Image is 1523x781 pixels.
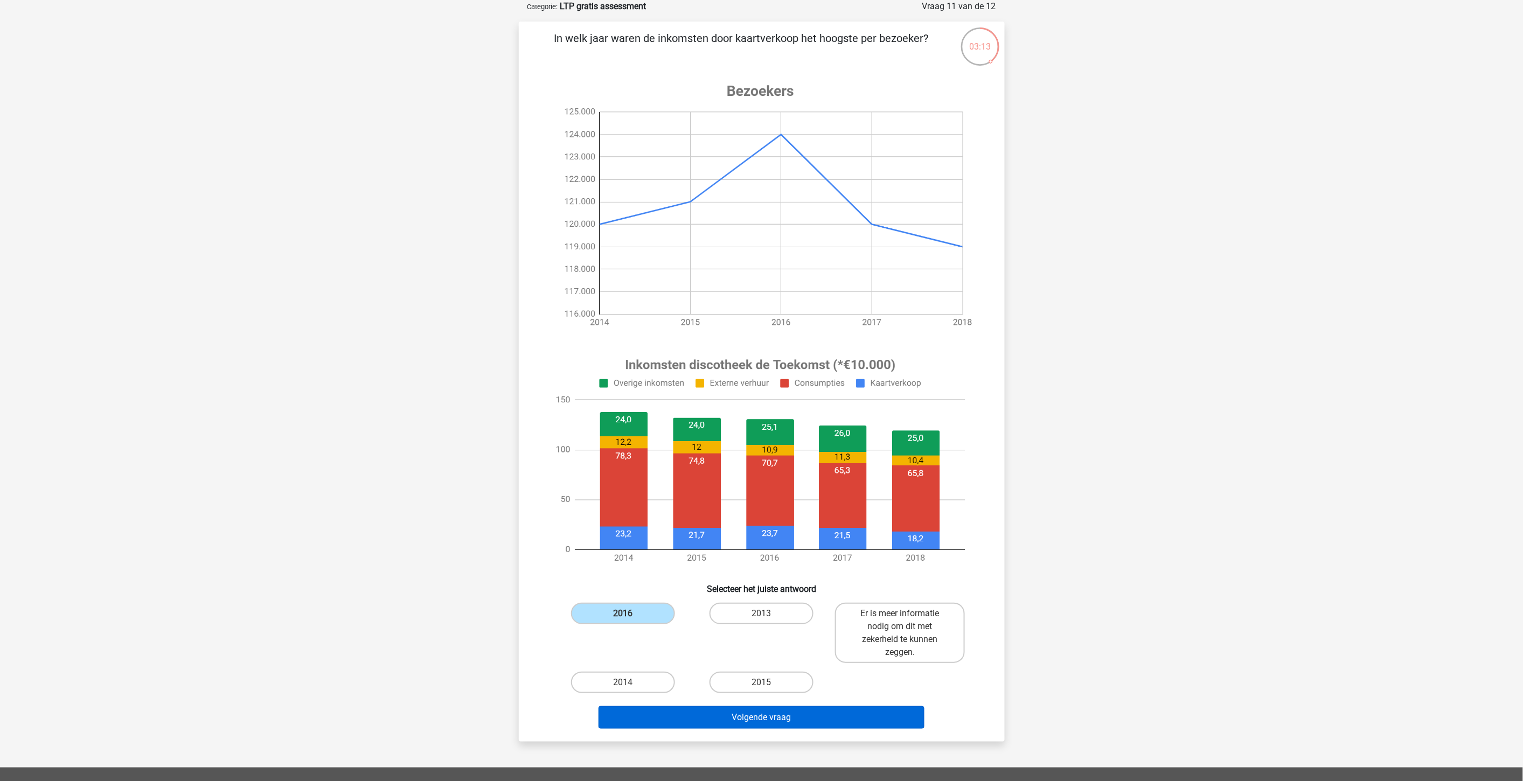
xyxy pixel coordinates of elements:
strong: LTP gratis assessment [560,1,646,11]
button: Volgende vraag [599,706,924,729]
p: In welk jaar waren de inkomsten door kaartverkoop het hoogste per bezoeker? [536,30,947,62]
label: 2013 [710,603,813,624]
small: Categorie: [527,3,558,11]
label: 2016 [571,603,675,624]
label: 2014 [571,672,675,693]
label: 2015 [710,672,813,693]
h6: Selecteer het juiste antwoord [536,575,987,594]
label: Er is meer informatie nodig om dit met zekerheid te kunnen zeggen. [835,603,965,663]
div: 03:13 [960,26,1000,53]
